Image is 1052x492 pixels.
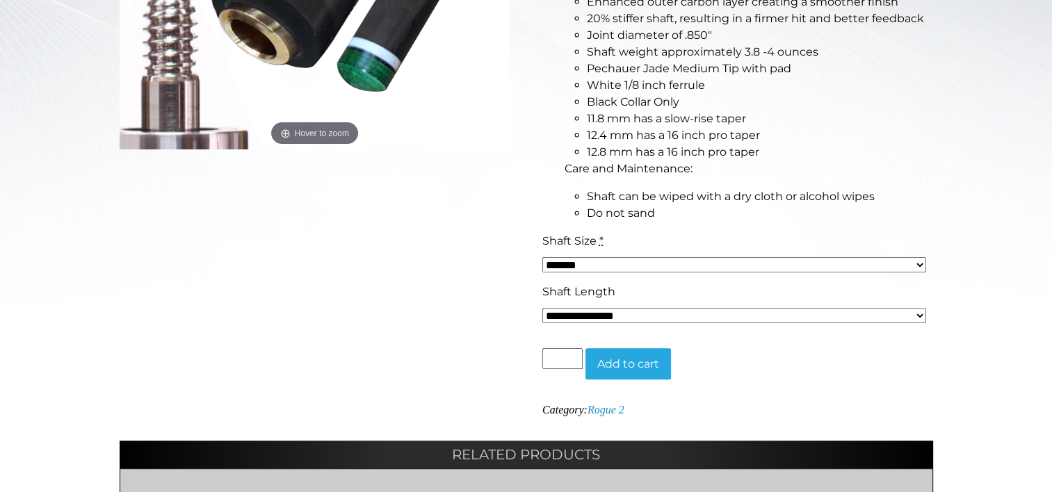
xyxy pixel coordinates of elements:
[120,441,933,468] h2: Related products
[587,112,746,125] span: 11.8 mm has a slow-rise taper
[542,404,624,416] span: Category:
[588,404,624,416] a: Rogue 2
[542,348,583,369] input: Product quantity
[587,28,712,42] span: Joint diameter of .850″
[587,12,924,25] span: 20% stiffer shaft, resulting in a firmer hit and better feedback
[542,285,615,298] span: Shaft Length
[587,45,818,58] span: Shaft weight approximately 3.8 -4 ounces
[587,79,705,92] span: White 1/8 inch ferrule
[542,234,597,247] span: Shaft Size
[587,95,679,108] span: Black Collar Only
[587,62,791,75] span: Pechauer Jade Medium Tip with pad
[585,348,671,380] button: Add to cart
[587,145,759,158] span: 12.8 mm has a 16 inch pro taper
[599,234,604,247] abbr: required
[587,129,760,142] span: 12.4 mm has a 16 inch pro taper
[565,162,693,175] span: Care and Maintenance:
[587,206,655,220] span: Do not sand
[587,190,875,203] span: Shaft can be wiped with a dry cloth or alcohol wipes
